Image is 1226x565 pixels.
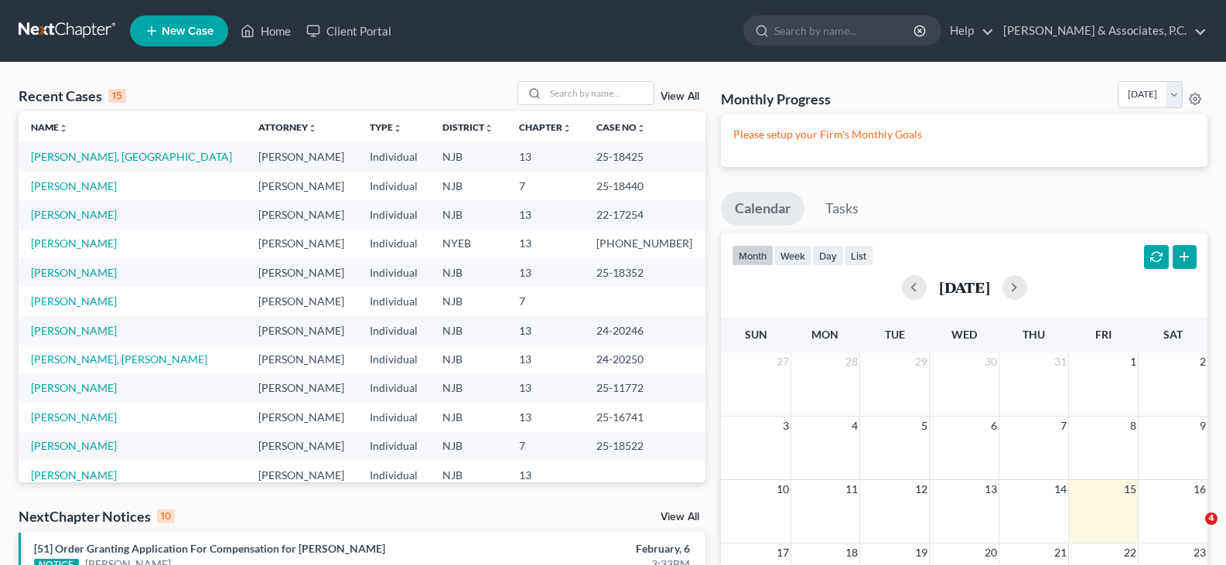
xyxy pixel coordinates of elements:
div: 10 [157,509,175,523]
span: Wed [951,328,977,341]
a: [PERSON_NAME] [31,266,117,279]
td: 25-16741 [584,403,705,431]
span: Sun [745,328,767,341]
a: [PERSON_NAME] [31,237,117,250]
a: Chapterunfold_more [519,121,572,133]
span: 12 [914,480,929,499]
span: 18 [844,543,859,562]
div: NextChapter Notices [19,507,175,526]
span: 6 [989,417,999,435]
td: [PHONE_NUMBER] [584,230,705,258]
td: [PERSON_NAME] [246,287,357,315]
span: 23 [1192,543,1207,562]
a: Calendar [721,192,804,226]
a: [PERSON_NAME] [31,468,117,482]
td: NJB [430,172,507,200]
span: 10 [775,480,791,499]
i: unfold_more [59,124,68,133]
td: [PERSON_NAME] [246,200,357,229]
td: [PERSON_NAME] [246,432,357,461]
a: View All [661,91,699,102]
button: day [812,245,844,266]
a: Typeunfold_more [370,121,402,133]
span: Fri [1095,328,1112,341]
span: 7 [1059,417,1068,435]
span: 30 [983,352,999,371]
div: February, 6 [482,541,690,556]
td: 7 [507,172,585,200]
td: Individual [357,230,431,258]
td: NJB [430,403,507,431]
td: Individual [357,345,431,373]
span: 16 [1192,480,1207,499]
h2: [DATE] [939,279,990,295]
td: [PERSON_NAME] [246,258,357,287]
span: Thu [1023,328,1045,341]
td: Individual [357,200,431,229]
iframe: Intercom live chat [1173,512,1211,550]
td: [PERSON_NAME] [246,461,357,489]
td: 24-20246 [584,316,705,345]
td: NJB [430,287,507,315]
span: 3 [781,417,791,435]
td: 7 [507,432,585,461]
i: unfold_more [637,124,646,133]
button: month [732,245,774,266]
td: NJB [430,432,507,461]
td: Individual [357,432,431,461]
i: unfold_more [484,124,493,133]
td: 13 [507,403,585,431]
td: 25-18352 [584,258,705,287]
a: View All [661,512,699,522]
td: [PERSON_NAME] [246,374,357,403]
a: [PERSON_NAME] & Associates, P.C. [995,17,1207,45]
i: unfold_more [393,124,402,133]
span: 4 [1205,512,1217,525]
span: 19 [914,543,929,562]
a: [PERSON_NAME], [GEOGRAPHIC_DATA] [31,150,232,163]
a: [PERSON_NAME] [31,410,117,424]
span: 9 [1198,417,1207,435]
span: 27 [775,352,791,371]
a: Home [233,17,299,45]
td: [PERSON_NAME] [246,316,357,345]
td: 25-18440 [584,172,705,200]
span: 21 [1053,543,1068,562]
span: New Case [162,26,213,37]
td: 13 [507,142,585,171]
a: [PERSON_NAME], [PERSON_NAME] [31,352,207,366]
td: [PERSON_NAME] [246,230,357,258]
td: 25-18425 [584,142,705,171]
a: [PERSON_NAME] [31,179,117,192]
td: 13 [507,230,585,258]
td: Individual [357,403,431,431]
td: Individual [357,316,431,345]
td: [PERSON_NAME] [246,403,357,431]
td: NJB [430,316,507,345]
span: 29 [914,352,929,371]
td: 13 [507,345,585,373]
span: 11 [844,480,859,499]
p: Please setup your Firm's Monthly Goals [733,127,1195,142]
a: Nameunfold_more [31,121,68,133]
td: NJB [430,200,507,229]
td: NJB [430,374,507,403]
span: 4 [850,417,859,435]
td: Individual [357,374,431,403]
td: NYEB [430,230,507,258]
a: [PERSON_NAME] [31,439,117,452]
i: unfold_more [308,124,317,133]
td: 7 [507,287,585,315]
td: NJB [430,258,507,287]
span: 5 [920,417,929,435]
td: Individual [357,142,431,171]
input: Search by name... [545,82,654,104]
button: list [844,245,873,266]
a: [PERSON_NAME] [31,208,117,221]
td: Individual [357,461,431,489]
span: Mon [811,328,838,341]
a: Client Portal [299,17,399,45]
a: Tasks [811,192,873,226]
td: [PERSON_NAME] [246,142,357,171]
div: 15 [108,89,126,103]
